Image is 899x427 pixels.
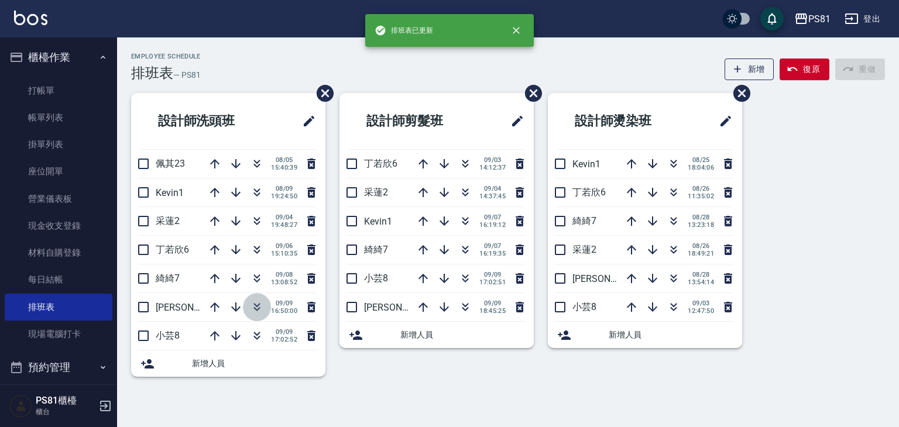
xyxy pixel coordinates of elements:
[572,244,596,255] span: 采蓮2
[5,212,112,239] a: 現金收支登錄
[688,307,714,315] span: 12:47:50
[140,100,273,142] h2: 設計師洗頭班
[308,76,335,111] span: 刪除班表
[557,100,690,142] h2: 設計師燙染班
[271,299,297,307] span: 09/09
[479,250,506,257] span: 16:19:35
[5,321,112,347] a: 現場電腦打卡
[688,271,714,278] span: 08/28
[808,12,831,26] div: PS81
[479,299,506,307] span: 09/09
[375,25,433,36] span: 排班表已更新
[503,107,524,135] span: 修改班表的標題
[271,271,297,278] span: 09/08
[271,328,297,336] span: 09/09
[609,329,733,341] span: 新增人員
[479,307,506,315] span: 18:45:25
[5,104,112,131] a: 帳單列表
[688,185,714,192] span: 08/26
[131,53,201,60] h2: Employee Schedule
[688,250,714,257] span: 18:49:21
[712,107,733,135] span: 修改班表的標題
[548,322,742,348] div: 新增人員
[192,357,316,370] span: 新增人員
[479,221,506,229] span: 16:19:12
[5,294,112,321] a: 排班表
[572,301,596,312] span: 小芸8
[271,185,297,192] span: 08/09
[479,271,506,278] span: 09/09
[503,18,529,43] button: close
[479,164,506,171] span: 14:12:37
[5,266,112,293] a: 每日結帳
[760,7,784,30] button: save
[364,187,388,198] span: 采蓮2
[271,250,297,257] span: 15:10:35
[9,394,33,418] img: Person
[364,302,440,313] span: [PERSON_NAME]3
[364,216,392,227] span: Kevin1
[688,278,714,286] span: 13:54:14
[131,350,325,377] div: 新增人員
[725,58,774,80] button: 新增
[688,164,714,171] span: 18:04:06
[349,100,482,142] h2: 設計師剪髮班
[271,278,297,286] span: 13:08:52
[5,42,112,73] button: 櫃檯作業
[479,213,506,221] span: 09/07
[271,336,297,343] span: 17:02:52
[131,65,173,81] h3: 排班表
[516,76,544,111] span: 刪除班表
[688,213,714,221] span: 08/28
[271,242,297,250] span: 09/06
[156,158,185,169] span: 佩其23
[688,221,714,229] span: 13:23:18
[156,302,231,313] span: [PERSON_NAME]3
[5,352,112,383] button: 預約管理
[156,215,180,226] span: 采蓮2
[479,192,506,200] span: 14:37:45
[790,7,835,31] button: PS81
[271,221,297,229] span: 19:48:27
[5,77,112,104] a: 打帳單
[364,244,388,255] span: 綺綺7
[295,107,316,135] span: 修改班表的標題
[5,239,112,266] a: 材料自購登錄
[5,131,112,158] a: 掛單列表
[725,76,752,111] span: 刪除班表
[156,330,180,341] span: 小芸8
[364,273,388,284] span: 小芸8
[688,299,714,307] span: 09/03
[840,8,885,30] button: 登出
[572,187,606,198] span: 丁若欣6
[36,395,95,407] h5: PS81櫃檯
[5,383,112,413] button: 報表及分析
[572,215,596,226] span: 綺綺7
[14,11,47,25] img: Logo
[688,156,714,164] span: 08/25
[156,187,184,198] span: Kevin1
[572,159,601,170] span: Kevin1
[572,273,648,284] span: [PERSON_NAME]3
[479,278,506,286] span: 17:02:51
[271,307,297,315] span: 16:50:00
[173,69,201,81] h6: — PS81
[271,213,297,221] span: 09/04
[479,185,506,192] span: 09/04
[780,58,829,80] button: 復原
[5,185,112,212] a: 營業儀表板
[156,244,189,255] span: 丁若欣6
[688,192,714,200] span: 11:35:02
[364,158,397,169] span: 丁若欣6
[5,158,112,185] a: 座位開單
[271,164,297,171] span: 15:40:39
[36,407,95,417] p: 櫃台
[271,156,297,164] span: 08/05
[339,322,534,348] div: 新增人員
[688,242,714,250] span: 08/26
[271,192,297,200] span: 19:24:50
[400,329,524,341] span: 新增人員
[479,242,506,250] span: 09/07
[479,156,506,164] span: 09/03
[156,273,180,284] span: 綺綺7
